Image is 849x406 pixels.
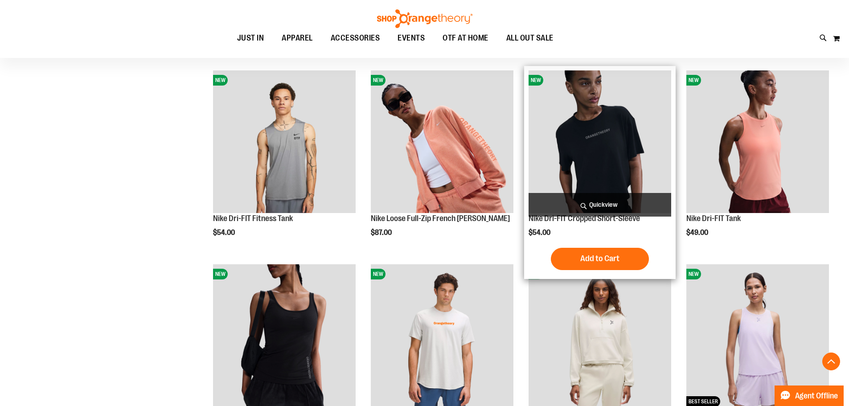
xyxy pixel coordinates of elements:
[551,248,649,270] button: Add to Cart
[822,353,840,370] button: Back To Top
[213,70,356,213] img: Nike Dri-FIT Fitness Tank
[529,214,640,223] a: Nike Dri-FIT Cropped Short-Sleeve
[529,229,552,237] span: $54.00
[209,66,360,259] div: product
[529,75,543,86] span: NEW
[213,75,228,86] span: NEW
[376,9,474,28] img: Shop Orangetheory
[213,229,236,237] span: $54.00
[282,28,313,48] span: APPAREL
[775,385,844,406] button: Agent Offline
[213,269,228,279] span: NEW
[371,70,513,213] img: Nike Loose Full-Zip French Terry Hoodie
[580,254,619,263] span: Add to Cart
[506,28,554,48] span: ALL OUT SALE
[371,75,386,86] span: NEW
[686,75,701,86] span: NEW
[686,269,701,279] span: NEW
[398,28,425,48] span: EVENTS
[371,70,513,214] a: Nike Loose Full-Zip French Terry HoodieNEW
[371,214,510,223] a: Nike Loose Full-Zip French [PERSON_NAME]
[524,66,676,279] div: product
[213,214,293,223] a: Nike Dri-FIT Fitness Tank
[237,28,264,48] span: JUST IN
[686,214,741,223] a: Nike Dri-FIT Tank
[529,70,671,213] img: Nike Dri-FIT Cropped Short-Sleeve
[686,70,829,214] a: Nike Dri-FIT TankNEW
[686,229,710,237] span: $49.00
[371,269,386,279] span: NEW
[371,229,393,237] span: $87.00
[443,28,488,48] span: OTF AT HOME
[213,70,356,214] a: Nike Dri-FIT Fitness TankNEW
[682,66,833,259] div: product
[529,193,671,217] a: Quickview
[686,70,829,213] img: Nike Dri-FIT Tank
[795,392,838,400] span: Agent Offline
[331,28,380,48] span: ACCESSORIES
[366,66,518,259] div: product
[529,70,671,214] a: Nike Dri-FIT Cropped Short-SleeveNEW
